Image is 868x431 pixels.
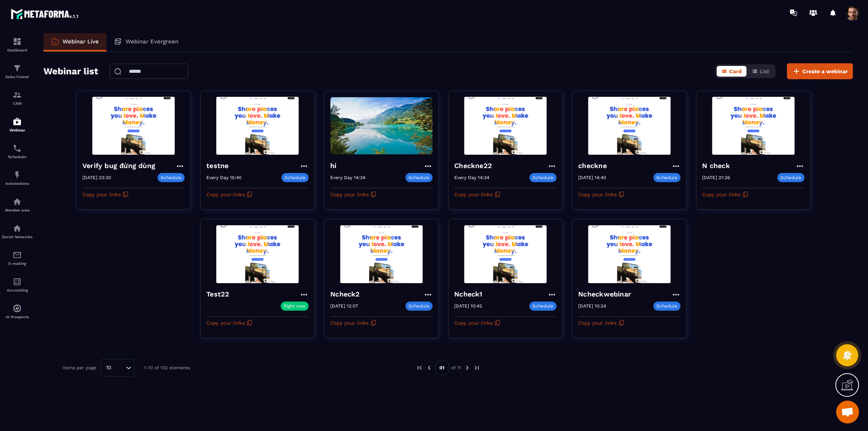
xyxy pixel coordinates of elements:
img: webinar-background [330,225,432,283]
img: automations [13,304,22,313]
button: Copy your links [578,188,624,200]
p: Webinar Live [63,38,99,45]
img: email [13,250,22,260]
p: Schedule [529,301,556,311]
p: Schedule [529,173,556,182]
a: accountantaccountantAccounting [2,271,32,298]
h4: Checkne22 [454,160,496,171]
p: Schedule [281,173,309,182]
p: Member area [2,208,32,212]
p: Schedule [405,173,432,182]
p: [DATE] 21:26 [702,175,730,180]
img: webinar-background [330,97,432,155]
img: webinar-background [454,225,556,283]
p: 1-10 of 102 elements [144,365,190,370]
img: webinar-background [454,97,556,155]
span: Card [729,68,742,74]
button: Copy your links [330,188,376,200]
h4: testne [206,160,232,171]
p: Social Networks [2,235,32,239]
img: webinar-background [206,225,309,283]
img: webinar-background [578,225,680,283]
h4: hi [330,160,340,171]
img: webinar-background [578,97,680,155]
p: E-mailing [2,261,32,266]
h4: Ncheckwebinar [578,289,635,300]
p: Schedule [158,173,185,182]
img: formation [13,64,22,73]
a: Webinar Live [43,33,106,51]
p: [DATE] 12:07 [330,303,358,309]
img: webinar-background [206,97,309,155]
p: Webinar [2,128,32,132]
img: logo [11,7,79,21]
a: social-networksocial-networkSocial Networks [2,218,32,245]
h4: Ncheck1 [454,289,486,300]
button: Copy your links [578,317,624,329]
p: Webinar Evergreen [125,38,178,45]
img: webinar-background [82,97,185,155]
input: Search for option [114,364,124,372]
img: automations [13,170,22,179]
p: of 11 [451,365,461,371]
p: [DATE] 23:30 [82,175,111,180]
p: IA Prospects [2,315,32,319]
button: Copy your links [454,317,500,329]
button: Copy your links [206,317,252,329]
p: Scheduler [2,155,32,159]
p: Dashboard [2,48,32,52]
span: Create a webinar [802,67,848,75]
p: Accounting [2,288,32,292]
a: formationformationDashboard [2,31,32,58]
span: 10 [103,364,114,372]
img: next [473,364,480,371]
button: Copy your links [702,188,748,200]
p: Every Day 14:34 [330,175,365,180]
h4: Test22 [206,289,233,300]
p: Every Day 14:34 [454,175,489,180]
p: CRM [2,101,32,106]
a: automationsautomationsAutomations [2,165,32,191]
p: Items per page [63,365,96,370]
p: Schedule [653,301,680,311]
button: Copy your links [206,188,252,200]
img: scheduler [13,144,22,153]
h4: checkne [578,160,610,171]
img: prev [416,364,423,371]
a: automationsautomationsWebinar [2,111,32,138]
a: formationformationSales Funnel [2,58,32,85]
img: accountant [13,277,22,286]
span: List [760,68,769,74]
p: [DATE] 10:24 [578,303,606,309]
h4: Verify bug đừng dùng [82,160,159,171]
p: 01 [435,361,448,375]
img: automations [13,197,22,206]
img: formation [13,37,22,46]
h4: N check [702,160,733,171]
a: emailemailE-mailing [2,245,32,271]
p: Every Day 15:40 [206,175,241,180]
p: Schedule [653,173,680,182]
button: Copy your links [82,188,129,200]
h4: Ncheck2 [330,289,363,300]
p: Automations [2,181,32,186]
p: Sales Funnel [2,75,32,79]
p: Schedule [777,173,804,182]
div: Search for option [100,359,135,377]
img: social-network [13,224,22,233]
a: formationformationCRM [2,85,32,111]
button: List [747,66,774,77]
button: Create a webinar [787,63,853,79]
p: Schedule [405,301,432,311]
a: automationsautomationsMember area [2,191,32,218]
img: prev [426,364,432,371]
a: Mở cuộc trò chuyện [836,401,859,423]
button: Copy your links [330,317,376,329]
p: [DATE] 10:42 [454,303,482,309]
img: webinar-background [702,97,804,155]
p: Right now [284,303,305,309]
img: formation [13,90,22,99]
a: schedulerschedulerScheduler [2,138,32,165]
button: Card [717,66,746,77]
img: next [464,364,471,371]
